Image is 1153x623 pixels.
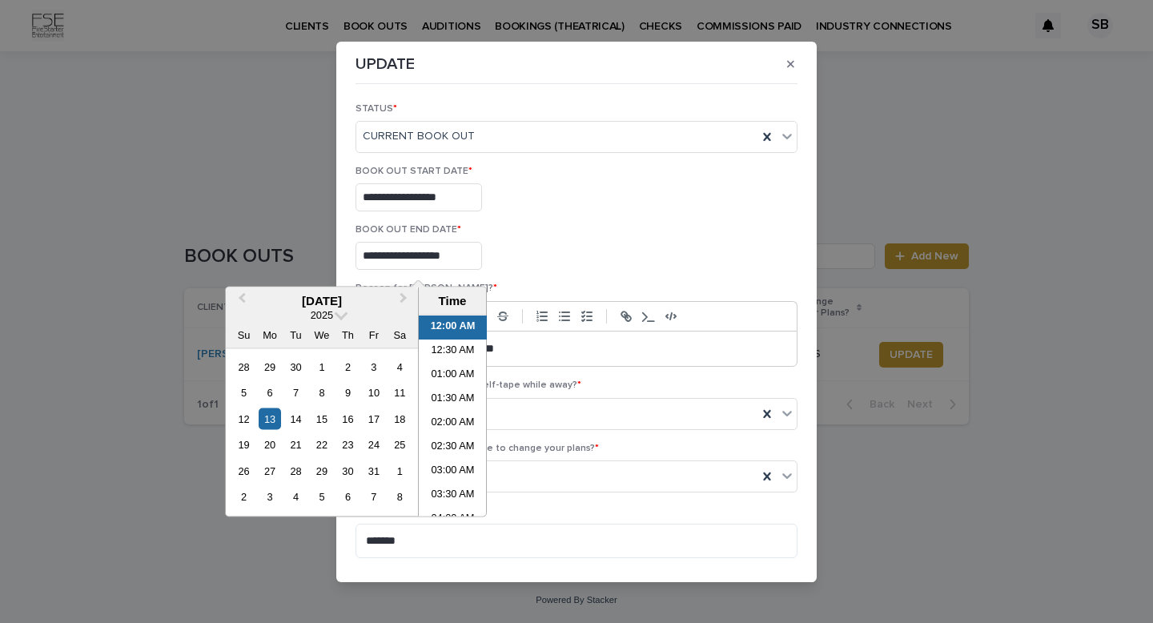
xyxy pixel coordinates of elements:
div: Choose Thursday, October 16th, 2025 [337,408,359,429]
div: Choose Wednesday, October 8th, 2025 [311,382,332,404]
div: Choose Tuesday, October 28th, 2025 [285,460,307,481]
div: Choose Sunday, October 26th, 2025 [233,460,255,481]
li: 01:30 AM [419,388,487,412]
div: Choose Friday, November 7th, 2025 [363,486,384,508]
div: Choose Sunday, September 28th, 2025 [233,356,255,377]
span: CURRENT BOOK OUT [363,128,475,145]
span: STATUS [356,104,397,114]
div: Choose Sunday, November 2nd, 2025 [233,486,255,508]
div: Choose Monday, October 27th, 2025 [259,460,280,481]
div: Choose Sunday, October 19th, 2025 [233,434,255,456]
div: Choose Wednesday, October 15th, 2025 [311,408,332,429]
div: Choose Monday, October 20th, 2025 [259,434,280,456]
div: Choose Sunday, October 5th, 2025 [233,382,255,404]
li: 02:30 AM [419,436,487,460]
div: Choose Thursday, October 30th, 2025 [337,460,359,481]
button: Next Month [392,289,418,315]
div: Choose Saturday, November 8th, 2025 [389,486,411,508]
li: 12:00 AM [419,316,487,340]
li: 04:00 AM [419,508,487,532]
div: Sa [389,324,411,346]
div: [DATE] [226,294,418,308]
div: Choose Thursday, November 6th, 2025 [337,486,359,508]
div: Choose Wednesday, November 5th, 2025 [311,486,332,508]
div: Choose Friday, October 24th, 2025 [363,434,384,456]
button: Previous Month [227,289,253,315]
div: Choose Tuesday, October 14th, 2025 [285,408,307,429]
div: Choose Wednesday, October 1st, 2025 [311,356,332,377]
div: Choose Saturday, October 4th, 2025 [389,356,411,377]
div: Th [337,324,359,346]
div: Choose Sunday, October 12th, 2025 [233,408,255,429]
div: Choose Tuesday, November 4th, 2025 [285,486,307,508]
div: Choose Saturday, November 1st, 2025 [389,460,411,481]
div: Choose Monday, October 13th, 2025 [259,408,280,429]
div: We [311,324,332,346]
div: Choose Monday, October 6th, 2025 [259,382,280,404]
li: 03:30 AM [419,484,487,508]
div: Su [233,324,255,346]
div: Choose Tuesday, September 30th, 2025 [285,356,307,377]
div: Choose Friday, October 17th, 2025 [363,408,384,429]
div: Choose Wednesday, October 22nd, 2025 [311,434,332,456]
div: Choose Thursday, October 2nd, 2025 [337,356,359,377]
li: 01:00 AM [419,364,487,388]
div: Choose Saturday, October 25th, 2025 [389,434,411,456]
div: Choose Thursday, October 9th, 2025 [337,382,359,404]
div: Fr [363,324,384,346]
div: Tu [285,324,307,346]
li: 02:00 AM [419,412,487,436]
div: Choose Monday, November 3rd, 2025 [259,486,280,508]
span: BOOK OUT END DATE [356,225,461,235]
div: Choose Saturday, October 11th, 2025 [389,382,411,404]
div: month 2025-10 [231,354,412,510]
div: Choose Friday, October 10th, 2025 [363,382,384,404]
p: UPDATE [356,54,415,74]
div: Choose Thursday, October 23rd, 2025 [337,434,359,456]
div: Choose Friday, October 3rd, 2025 [363,356,384,377]
div: Choose Saturday, October 18th, 2025 [389,408,411,429]
span: 2025 [311,309,333,321]
span: BOOK OUT START DATE [356,167,472,176]
div: Choose Monday, September 29th, 2025 [259,356,280,377]
li: 03:00 AM [419,460,487,484]
div: Choose Wednesday, October 29th, 2025 [311,460,332,481]
div: Choose Tuesday, October 21st, 2025 [285,434,307,456]
div: Mo [259,324,280,346]
div: Choose Friday, October 31st, 2025 [363,460,384,481]
div: Choose Tuesday, October 7th, 2025 [285,382,307,404]
div: Time [423,294,482,308]
li: 12:30 AM [419,340,487,364]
